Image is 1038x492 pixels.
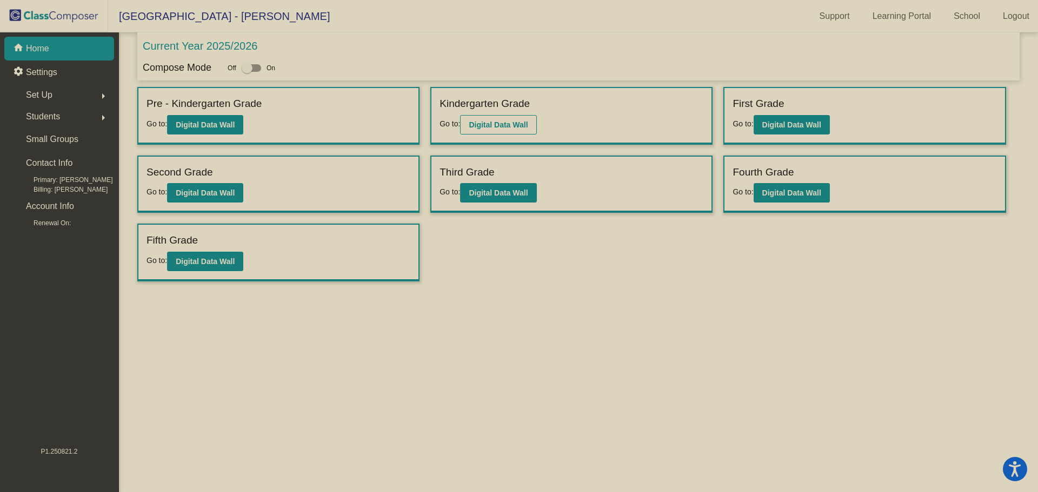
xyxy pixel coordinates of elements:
[469,188,528,197] b: Digital Data Wall
[733,187,753,196] span: Go to:
[16,218,71,228] span: Renewal On:
[26,87,52,103] span: Set Up
[108,8,330,25] span: [GEOGRAPHIC_DATA] - [PERSON_NAME]
[440,119,460,128] span: Go to:
[733,165,794,180] label: Fourth Grade
[762,120,821,129] b: Digital Data Wall
[440,187,460,196] span: Go to:
[147,96,262,112] label: Pre - Kindergarten Grade
[26,156,72,171] p: Contact Info
[267,63,275,73] span: On
[762,188,821,197] b: Digital Data Wall
[26,132,78,147] p: Small Groups
[754,115,830,134] button: Digital Data Wall
[733,119,753,128] span: Go to:
[176,188,235,197] b: Digital Data Wall
[147,187,167,196] span: Go to:
[167,183,243,203] button: Digital Data Wall
[440,165,494,180] label: Third Grade
[460,183,536,203] button: Digital Data Wall
[147,233,198,248] label: Fifth Grade
[26,109,60,124] span: Students
[143,38,257,54] p: Current Year 2025/2026
[811,8,859,25] a: Support
[440,96,530,112] label: Kindergarten Grade
[864,8,940,25] a: Learning Portal
[143,60,211,75] p: Compose Mode
[176,120,235,129] b: Digital Data Wall
[754,183,830,203] button: Digital Data Wall
[167,252,243,271] button: Digital Data Wall
[26,66,57,79] p: Settings
[994,8,1038,25] a: Logout
[469,120,528,129] b: Digital Data Wall
[13,66,26,79] mat-icon: settings
[147,165,213,180] label: Second Grade
[16,185,108,194] span: Billing: [PERSON_NAME]
[26,199,74,214] p: Account Info
[228,63,236,73] span: Off
[176,257,235,266] b: Digital Data Wall
[460,115,536,134] button: Digital Data Wall
[13,42,26,55] mat-icon: home
[97,111,110,124] mat-icon: arrow_right
[97,90,110,103] mat-icon: arrow_right
[147,119,167,128] span: Go to:
[147,256,167,265] span: Go to:
[167,115,243,134] button: Digital Data Wall
[16,175,113,185] span: Primary: [PERSON_NAME]
[733,96,784,112] label: First Grade
[945,8,989,25] a: School
[26,42,49,55] p: Home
